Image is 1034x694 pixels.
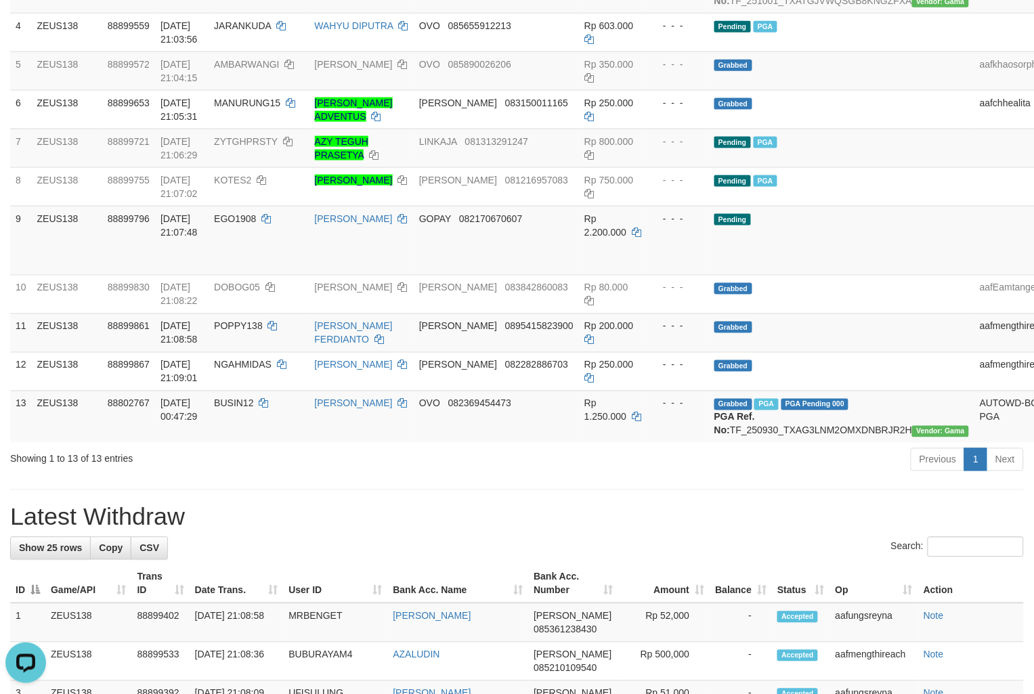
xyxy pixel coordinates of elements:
span: Accepted [777,611,818,623]
span: Pending [714,214,751,225]
td: ZEUS138 [32,391,102,443]
td: Rp 500,000 [618,643,710,681]
span: Copy 083842860083 to clipboard [505,282,568,293]
th: Op: activate to sort column ascending [830,565,918,603]
span: Copy 085655912213 to clipboard [448,20,511,31]
span: Rp 80.000 [584,282,628,293]
td: 6 [10,90,32,129]
a: Note [924,611,944,622]
a: [PERSON_NAME] [315,59,393,70]
span: Copy 082170670607 to clipboard [459,213,522,224]
td: - [710,643,772,681]
td: ZEUS138 [32,206,102,275]
span: 88899721 [108,136,150,147]
a: Next [987,448,1024,471]
span: ZYTGHPRSTY [214,136,278,147]
span: Copy 082369454473 to clipboard [448,398,511,409]
div: - - - [652,173,704,187]
th: ID: activate to sort column descending [10,565,45,603]
td: 8 [10,167,32,206]
th: Date Trans.: activate to sort column ascending [190,565,284,603]
div: - - - [652,320,704,333]
span: Copy [99,543,123,554]
span: CSV [139,543,159,554]
div: - - - [652,397,704,410]
span: NGAHMIDAS [214,360,272,370]
span: Show 25 rows [19,543,82,554]
th: Bank Acc. Number: activate to sort column ascending [528,565,618,603]
td: ZEUS138 [32,51,102,90]
span: Marked by aafsreyleap [754,21,777,32]
input: Search: [928,537,1024,557]
td: TF_250930_TXAG3LNM2OMXDNBRJR2H [709,391,974,443]
span: EGO1908 [214,213,256,224]
span: Grabbed [714,283,752,295]
td: 1 [10,603,45,643]
span: KOTES2 [214,175,251,186]
span: Copy 085361238430 to clipboard [534,624,597,635]
th: Status: activate to sort column ascending [772,565,830,603]
span: Rp 250.000 [584,97,633,108]
span: Rp 603.000 [584,20,633,31]
span: Grabbed [714,98,752,110]
div: Showing 1 to 13 of 13 entries [10,447,421,466]
td: 7 [10,129,32,167]
span: [PERSON_NAME] [534,611,611,622]
span: [DATE] 21:07:02 [160,175,198,199]
a: 1 [964,448,987,471]
span: [PERSON_NAME] [419,175,497,186]
a: CSV [131,537,168,560]
span: [DATE] 21:04:15 [160,59,198,83]
span: 88899830 [108,282,150,293]
td: 4 [10,13,32,51]
a: [PERSON_NAME] [393,611,471,622]
td: 5 [10,51,32,90]
span: [PERSON_NAME] [534,649,611,660]
span: Grabbed [714,60,752,71]
span: [DATE] 21:05:31 [160,97,198,122]
span: Rp 350.000 [584,59,633,70]
td: ZEUS138 [32,275,102,313]
span: 88899653 [108,97,150,108]
span: Copy 082282886703 to clipboard [505,360,568,370]
span: Grabbed [714,322,752,333]
span: Rp 200.000 [584,321,633,332]
span: Rp 1.250.000 [584,398,626,422]
td: [DATE] 21:08:58 [190,603,284,643]
span: 88899755 [108,175,150,186]
span: LINKAJA [419,136,457,147]
span: POPPY138 [214,321,263,332]
td: 11 [10,313,32,352]
span: Copy 085890026206 to clipboard [448,59,511,70]
td: 10 [10,275,32,313]
td: - [710,603,772,643]
span: OVO [419,398,440,409]
th: Bank Acc. Name: activate to sort column ascending [388,565,529,603]
span: Grabbed [714,360,752,372]
span: 88899572 [108,59,150,70]
span: Rp 250.000 [584,360,633,370]
span: [DATE] 00:47:29 [160,398,198,422]
td: [DATE] 21:08:36 [190,643,284,681]
th: Action [918,565,1024,603]
td: 9 [10,206,32,275]
td: BUBURAYAM4 [283,643,387,681]
a: Previous [911,448,965,471]
span: 88899559 [108,20,150,31]
span: [DATE] 21:03:56 [160,20,198,45]
td: 12 [10,352,32,391]
span: Pending [714,21,751,32]
span: [PERSON_NAME] [419,321,497,332]
td: MRBENGET [283,603,387,643]
span: [PERSON_NAME] [419,282,497,293]
span: OVO [419,59,440,70]
a: Show 25 rows [10,537,91,560]
span: Copy 0895415823900 to clipboard [505,321,574,332]
td: ZEUS138 [32,90,102,129]
span: Vendor URL: https://trx31.1velocity.biz [912,426,969,437]
a: [PERSON_NAME] [315,282,393,293]
span: Copy 081313291247 to clipboard [465,136,528,147]
span: 88899796 [108,213,150,224]
span: [DATE] 21:09:01 [160,360,198,384]
h1: Latest Withdraw [10,504,1024,531]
